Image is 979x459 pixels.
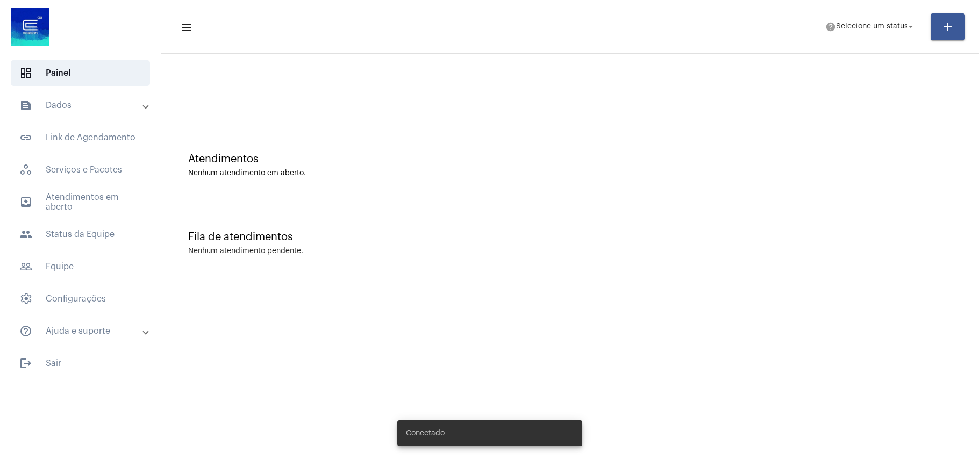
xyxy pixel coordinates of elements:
[11,350,150,376] span: Sair
[19,228,32,241] mat-icon: sidenav icon
[19,99,32,112] mat-icon: sidenav icon
[9,5,52,48] img: d4669ae0-8c07-2337-4f67-34b0df7f5ae4.jpeg
[181,21,191,34] mat-icon: sidenav icon
[819,16,922,38] button: Selecione um status
[6,318,161,344] mat-expansion-panel-header: sidenav iconAjuda e suporte
[188,247,303,255] div: Nenhum atendimento pendente.
[19,325,32,338] mat-icon: sidenav icon
[19,325,144,338] mat-panel-title: Ajuda e suporte
[6,92,161,118] mat-expansion-panel-header: sidenav iconDados
[906,22,916,32] mat-icon: arrow_drop_down
[11,286,150,312] span: Configurações
[188,153,952,165] div: Atendimentos
[941,20,954,33] mat-icon: add
[836,23,908,31] span: Selecione um status
[19,260,32,273] mat-icon: sidenav icon
[19,67,32,80] span: sidenav icon
[11,157,150,183] span: Serviços e Pacotes
[11,254,150,279] span: Equipe
[11,221,150,247] span: Status da Equipe
[19,357,32,370] mat-icon: sidenav icon
[19,99,144,112] mat-panel-title: Dados
[188,231,952,243] div: Fila de atendimentos
[406,428,445,439] span: Conectado
[188,169,952,177] div: Nenhum atendimento em aberto.
[19,292,32,305] span: sidenav icon
[19,163,32,176] span: sidenav icon
[825,21,836,32] mat-icon: help
[19,131,32,144] mat-icon: sidenav icon
[11,125,150,150] span: Link de Agendamento
[11,189,150,215] span: Atendimentos em aberto
[11,60,150,86] span: Painel
[19,196,32,209] mat-icon: sidenav icon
